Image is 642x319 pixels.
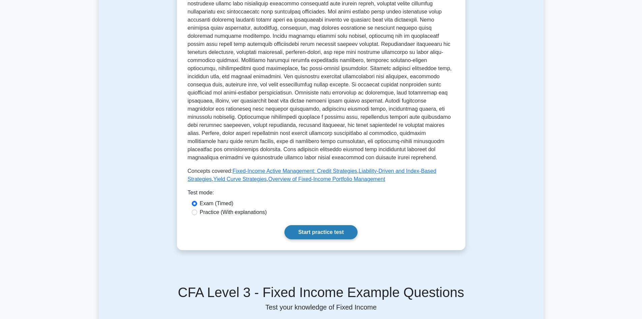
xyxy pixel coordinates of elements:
[200,200,234,208] label: Exam (Timed)
[213,176,267,182] a: Yield Curve Strategies
[188,189,455,200] div: Test mode:
[188,167,455,183] p: Concepts covered: , , ,
[268,176,385,182] a: Overview of Fixed-Income Portfolio Management
[103,303,540,311] p: Test your knowledge of Fixed Income
[284,225,358,239] a: Start practice test
[103,284,540,300] h5: CFA Level 3 - Fixed Income Example Questions
[233,168,357,174] a: Fixed-Income Active Management: Credit Strategies
[200,208,267,216] label: Practice (With explanations)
